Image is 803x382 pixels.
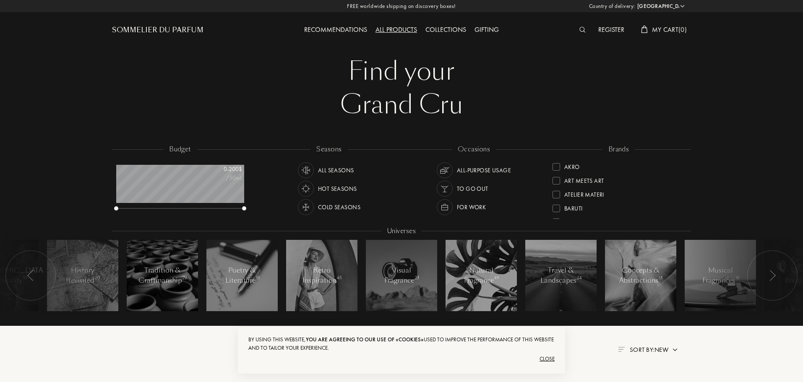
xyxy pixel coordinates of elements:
div: /50mL [200,174,242,182]
span: 23 [415,275,420,281]
span: 79 [182,275,187,281]
div: All Seasons [318,162,354,178]
a: Gifting [470,25,503,34]
div: Travel & Landscapes [540,265,581,286]
div: All-purpose Usage [457,162,511,178]
div: Universes [381,226,422,236]
div: Gifting [470,25,503,36]
div: brands [602,145,635,154]
div: Binet-Papillon [564,215,606,226]
span: Country of delivery: [589,2,635,10]
div: Natural Fragrance [464,265,499,286]
div: Tradition & Craftmanship [138,265,186,286]
div: Register [594,25,628,36]
img: filter_by.png [618,347,625,352]
div: Visual Fragrance [384,265,420,286]
div: Find your [118,55,685,88]
div: For Work [457,199,486,215]
span: My Cart ( 0 ) [652,25,687,34]
a: Register [594,25,628,34]
a: All products [371,25,421,34]
span: 49 [494,275,499,281]
img: arrow.png [672,346,678,353]
div: Cold Seasons [318,199,360,215]
div: Retro Inspiration [302,265,341,286]
span: 15 [256,275,260,281]
div: Close [248,352,555,366]
img: usage_occasion_all_white.svg [439,164,451,176]
span: Sort by: New [630,346,668,354]
div: Baruti [564,201,583,213]
div: seasons [310,145,347,154]
div: Akro [564,160,580,171]
span: 24 [577,275,582,281]
a: Collections [421,25,470,34]
img: usage_season_hot_white.svg [300,183,312,195]
div: To go Out [457,181,488,197]
div: occasions [452,145,496,154]
div: Concepts & Abstractions [619,265,662,286]
div: All products [371,25,421,36]
span: 13 [659,275,663,281]
div: Atelier Materi [564,187,604,199]
div: Collections [421,25,470,36]
img: search_icn_white.svg [579,27,586,33]
div: Poetry & Literature [224,265,260,286]
div: Recommendations [300,25,371,36]
a: Sommelier du Parfum [112,25,203,35]
span: you are agreeing to our use of «cookies» [306,336,424,343]
img: arr_left.svg [27,270,34,281]
div: Art Meets Art [564,174,604,185]
div: By using this website, used to improve the performance of this website and to tailor your experie... [248,335,555,352]
img: cart_white.svg [641,26,648,33]
div: budget [163,145,197,154]
a: Recommendations [300,25,371,34]
img: usage_season_average_white.svg [300,164,312,176]
img: usage_occasion_work_white.svg [439,201,451,213]
img: arr_left.svg [769,270,776,281]
img: usage_season_cold_white.svg [300,201,312,213]
div: 0 - 200 $ [200,165,242,174]
img: usage_occasion_party_white.svg [439,183,451,195]
div: Hot Seasons [318,181,357,197]
div: Grand Cru [118,88,685,122]
span: 45 [337,275,342,281]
